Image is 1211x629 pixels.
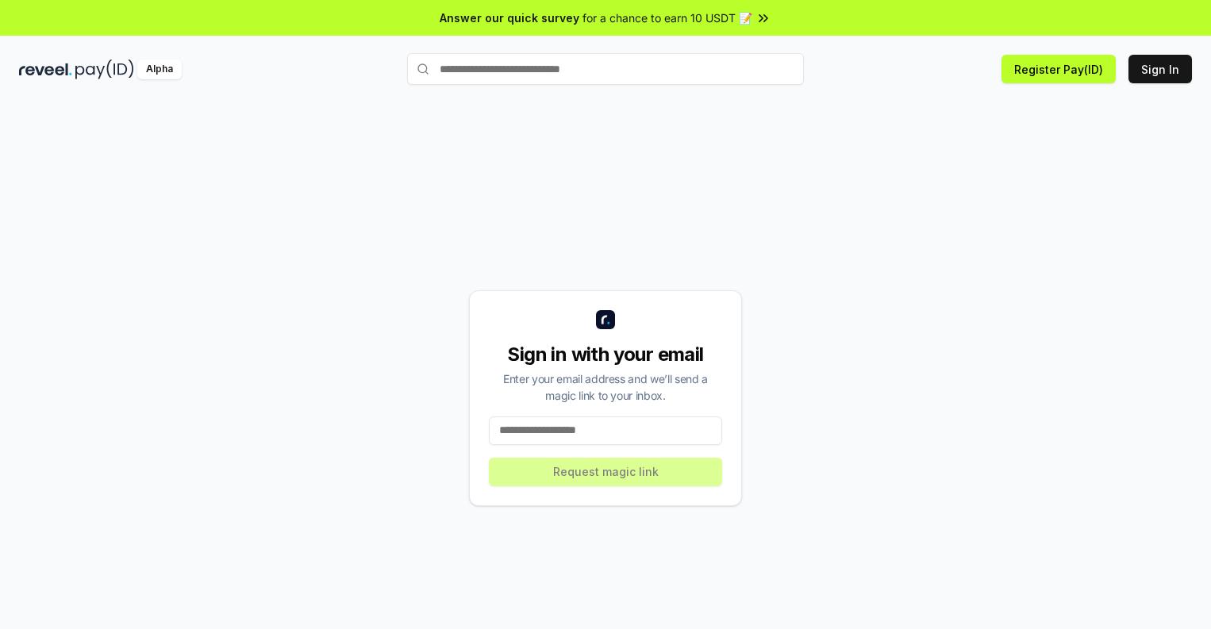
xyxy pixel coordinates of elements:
button: Register Pay(ID) [1001,55,1116,83]
img: pay_id [75,59,134,79]
span: for a chance to earn 10 USDT 📝 [582,10,752,26]
div: Sign in with your email [489,342,722,367]
span: Answer our quick survey [440,10,579,26]
div: Alpha [137,59,182,79]
img: reveel_dark [19,59,72,79]
div: Enter your email address and we’ll send a magic link to your inbox. [489,370,722,404]
button: Sign In [1128,55,1192,83]
img: logo_small [596,310,615,329]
